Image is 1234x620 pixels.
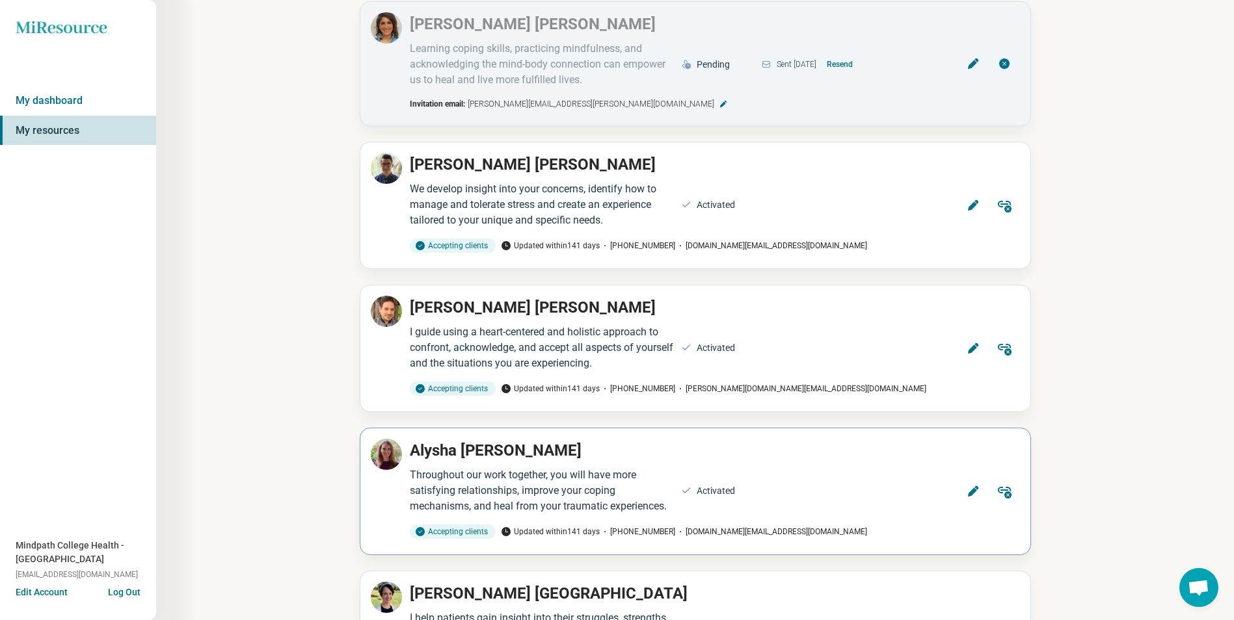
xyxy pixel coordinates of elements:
[501,240,600,252] span: Updated within 141 days
[410,153,656,176] p: [PERSON_NAME] [PERSON_NAME]
[410,239,496,253] div: Accepting clients
[16,586,68,599] button: Edit Account
[675,526,867,537] span: [DOMAIN_NAME][EMAIL_ADDRESS][DOMAIN_NAME]
[16,569,138,580] span: [EMAIL_ADDRESS][DOMAIN_NAME]
[410,467,673,514] div: Throughout our work together, you will have more satisfying relationships, improve your coping me...
[501,526,600,537] span: Updated within 141 days
[410,439,582,462] p: Alysha [PERSON_NAME]
[501,383,600,394] span: Updated within 141 days
[822,54,858,75] button: Resend
[600,383,675,394] span: [PHONE_NUMBER]
[410,12,656,36] p: [PERSON_NAME] [PERSON_NAME]
[697,58,730,71] div: Pending
[410,181,673,228] div: We develop insight into your concerns, identify how to manage and tolerate stress and create an e...
[108,586,141,596] button: Log Out
[697,198,735,212] div: Activated
[410,98,465,110] span: Invitation email:
[468,98,714,110] span: [PERSON_NAME][EMAIL_ADDRESS][PERSON_NAME][DOMAIN_NAME]
[600,240,675,252] span: [PHONE_NUMBER]
[697,341,735,355] div: Activated
[600,526,675,537] span: [PHONE_NUMBER]
[410,381,496,396] div: Accepting clients
[1179,568,1218,607] a: Open chat
[675,240,867,252] span: [DOMAIN_NAME][EMAIL_ADDRESS][DOMAIN_NAME]
[410,296,656,319] p: [PERSON_NAME] [PERSON_NAME]
[16,539,156,566] span: Mindpath College Health - [GEOGRAPHIC_DATA]
[675,383,926,394] span: [PERSON_NAME][DOMAIN_NAME][EMAIL_ADDRESS][DOMAIN_NAME]
[697,484,735,498] div: Activated
[761,54,937,75] div: Sent [DATE]
[410,582,688,605] p: [PERSON_NAME] [GEOGRAPHIC_DATA]
[410,324,673,371] div: I guide using a heart-centered and holistic approach to confront, acknowledge, and accept all asp...
[410,41,673,88] div: Learning coping skills, practicing mindfulness, and acknowledging the mind-body connection can em...
[410,524,496,539] div: Accepting clients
